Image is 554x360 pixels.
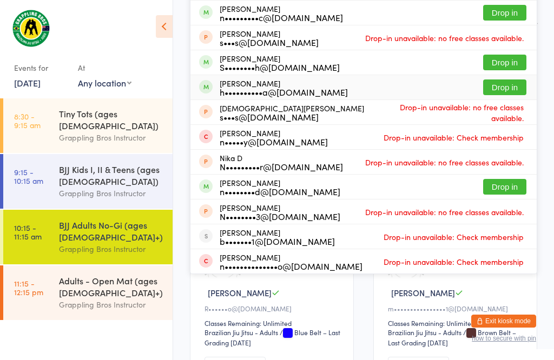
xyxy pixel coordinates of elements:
[208,287,272,298] span: [PERSON_NAME]
[381,129,526,145] span: Drop-in unavailable: Check membership
[220,212,340,221] div: N••••••••3@[DOMAIN_NAME]
[381,229,526,245] span: Drop-in unavailable: Check membership
[3,154,173,209] a: 9:15 -10:15 amBJJ Kids I, II & Teens (ages [DEMOGRAPHIC_DATA])Grappling Bros Instructor
[14,59,67,77] div: Events for
[220,54,340,71] div: [PERSON_NAME]
[220,137,328,146] div: n•••••y@[DOMAIN_NAME]
[220,203,340,221] div: [PERSON_NAME]
[59,187,163,199] div: Grappling Bros Instructor
[14,168,43,185] time: 9:15 - 10:15 am
[362,204,526,220] span: Drop-in unavailable: no free classes available.
[220,63,340,71] div: S••••••••h@[DOMAIN_NAME]
[220,154,343,171] div: Nika D
[388,328,461,337] div: Brazilian Jiu Jitsu - Adults
[220,162,343,171] div: N•••••••••r@[DOMAIN_NAME]
[59,108,163,131] div: Tiny Tots (ages [DEMOGRAPHIC_DATA])
[205,318,342,328] div: Classes Remaining: Unlimited
[220,187,340,196] div: n••••••••d@[DOMAIN_NAME]
[14,77,41,89] a: [DATE]
[471,315,536,328] button: Exit kiosk mode
[205,304,342,313] div: R••••••o@[DOMAIN_NAME]
[220,88,348,96] div: h••••••••••a@[DOMAIN_NAME]
[220,178,340,196] div: [PERSON_NAME]
[220,262,362,270] div: n••••••••••••••o@[DOMAIN_NAME]
[220,29,319,46] div: [PERSON_NAME]
[205,328,278,337] div: Brazilian Jiu Jitsu - Adults
[220,104,364,121] div: [DEMOGRAPHIC_DATA][PERSON_NAME]
[472,335,536,342] button: how to secure with pin
[220,4,343,22] div: [PERSON_NAME]
[388,304,526,313] div: m••••••••••••••••1@[DOMAIN_NAME]
[220,13,343,22] div: n•••••••••c@[DOMAIN_NAME]
[78,59,131,77] div: At
[391,287,455,298] span: [PERSON_NAME]
[3,98,173,153] a: 8:30 -9:15 amTiny Tots (ages [DEMOGRAPHIC_DATA])Grappling Bros Instructor
[59,219,163,243] div: BJJ Adults No-Gi (ages [DEMOGRAPHIC_DATA]+)
[483,55,526,70] button: Drop in
[362,30,526,46] span: Drop-in unavailable: no free classes available.
[14,279,43,296] time: 11:15 - 12:15 pm
[78,77,131,89] div: Any location
[220,38,319,46] div: s•••s@[DOMAIN_NAME]
[3,210,173,264] a: 10:15 -11:15 amBJJ Adults No-Gi (ages [DEMOGRAPHIC_DATA]+)Grappling Bros Instructor
[483,5,526,21] button: Drop in
[59,163,163,187] div: BJJ Kids I, II & Teens (ages [DEMOGRAPHIC_DATA])
[483,179,526,195] button: Drop in
[220,112,364,121] div: s•••s@[DOMAIN_NAME]
[11,8,51,48] img: Grappling Bros Wollongong
[3,265,173,320] a: 11:15 -12:15 pmAdults - Open Mat (ages [DEMOGRAPHIC_DATA]+)Grappling Bros Instructor
[220,228,335,245] div: [PERSON_NAME]
[364,99,526,126] span: Drop-in unavailable: no free classes available.
[14,112,41,129] time: 8:30 - 9:15 am
[59,243,163,255] div: Grappling Bros Instructor
[59,275,163,298] div: Adults - Open Mat (ages [DEMOGRAPHIC_DATA]+)
[59,298,163,311] div: Grappling Bros Instructor
[362,154,526,170] span: Drop-in unavailable: no free classes available.
[483,79,526,95] button: Drop in
[220,253,362,270] div: [PERSON_NAME]
[388,318,526,328] div: Classes Remaining: Unlimited
[220,129,328,146] div: [PERSON_NAME]
[59,131,163,144] div: Grappling Bros Instructor
[14,223,42,241] time: 10:15 - 11:15 am
[220,79,348,96] div: [PERSON_NAME]
[220,237,335,245] div: b•••••••1@[DOMAIN_NAME]
[381,254,526,270] span: Drop-in unavailable: Check membership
